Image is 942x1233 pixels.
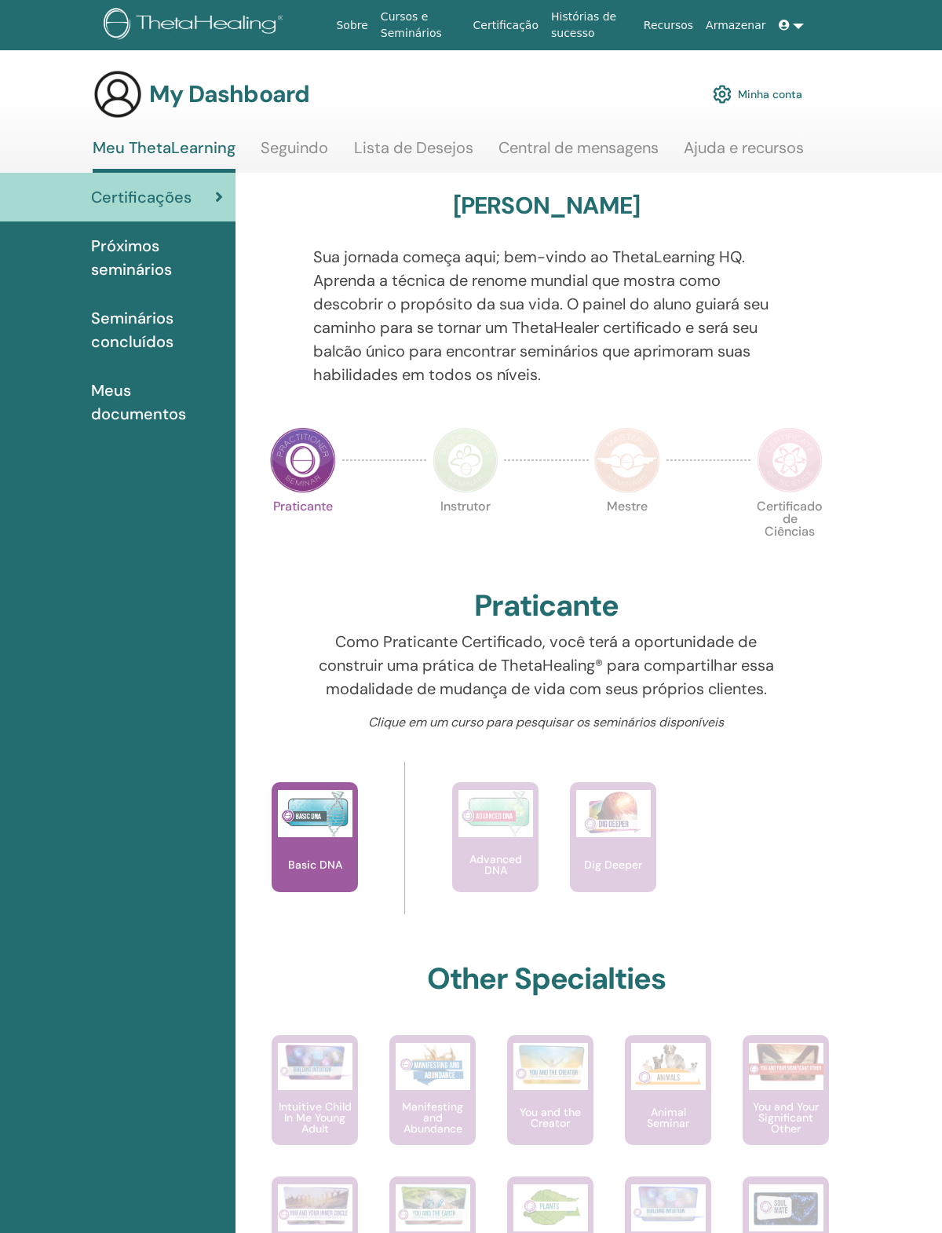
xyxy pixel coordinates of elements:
img: You and Your Significant Other [749,1043,823,1081]
p: Manifesting and Abundance [389,1101,476,1134]
p: Certificado de Ciências [757,500,823,566]
img: Intuitive Child In Me Kids [631,1184,706,1223]
img: Plant Seminar [513,1184,588,1231]
img: Advanced DNA [458,790,533,837]
a: Manifesting and Abundance Manifesting and Abundance [389,1035,476,1176]
a: Lista de Desejos [354,138,473,169]
img: Intuitive Child In Me Young Adult [278,1043,352,1081]
p: Intuitive Child In Me Young Adult [272,1101,358,1134]
a: Minha conta [713,77,802,112]
p: Como Praticante Certificado, você terá a oportunidade de construir uma prática de ThetaHealing® p... [313,630,780,701]
a: Recursos [637,11,699,40]
a: Sobre [330,11,374,40]
h3: My Dashboard [149,80,309,108]
h2: Other Specialties [427,961,666,997]
a: Intuitive Child In Me Young Adult Intuitive Child In Me Young Adult [272,1035,358,1176]
a: Cursos e Seminários [374,2,467,48]
img: You and the Earth [396,1184,470,1227]
p: Animal Seminar [625,1107,711,1129]
p: Instrutor [433,500,498,566]
img: cog.svg [713,81,732,108]
span: Seminários concluídos [91,306,223,353]
img: Basic DNA [278,790,352,837]
span: Certificações [91,185,192,209]
p: You and the Creator [507,1107,593,1129]
span: Próximos seminários [91,234,223,281]
p: Clique em um curso para pesquisar os seminários disponíveis [313,713,780,732]
h3: [PERSON_NAME] [453,192,641,220]
img: Manifesting and Abundance [396,1043,470,1090]
h2: Praticante [474,588,619,624]
img: logo.png [104,8,289,43]
p: Mestre [594,500,660,566]
img: Animal Seminar [631,1043,706,1090]
p: Basic DNA [282,859,349,870]
img: You and the Creator [513,1043,588,1086]
a: Meu ThetaLearning [93,138,235,173]
a: Animal Seminar Animal Seminar [625,1035,711,1176]
a: Armazenar [699,11,772,40]
img: You and Your Inner Circle [278,1184,352,1227]
img: Practitioner [270,427,336,493]
p: Praticante [270,500,336,566]
img: Dig Deeper [576,790,651,837]
a: Advanced DNA Advanced DNA [452,782,539,924]
img: Master [594,427,660,493]
p: Sua jornada começa aqui; bem-vindo ao ThetaLearning HQ. Aprenda a técnica de renome mundial que m... [313,245,780,386]
img: Certificate of Science [757,427,823,493]
img: generic-user-icon.jpg [93,69,143,119]
p: Advanced DNA [452,854,539,876]
a: Ajuda e recursos [684,138,804,169]
img: Soul Mate [749,1184,823,1231]
a: Certificação [467,11,545,40]
img: Instructor [433,427,498,493]
a: Central de mensagens [498,138,659,169]
a: Seguindo [261,138,328,169]
a: Histórias de sucesso [545,2,637,48]
p: Dig Deeper [578,859,648,870]
a: You and the Creator You and the Creator [507,1035,593,1176]
a: Dig Deeper Dig Deeper [570,782,656,924]
a: Basic DNA Basic DNA [272,782,358,924]
a: You and Your Significant Other You and Your Significant Other [743,1035,829,1176]
span: Meus documentos [91,379,223,426]
p: You and Your Significant Other [743,1101,829,1134]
